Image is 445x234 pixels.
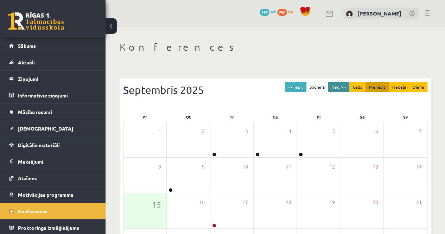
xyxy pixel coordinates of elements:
span: Proktoringa izmēģinājums [18,224,79,231]
span: 8 [158,163,161,171]
button: Nedēļa [389,82,409,92]
span: Aktuāli [18,59,35,65]
span: 12 [329,163,335,171]
span: 9 [202,163,205,171]
span: 18 [286,198,291,206]
span: 10 [242,163,248,171]
a: Sākums [9,38,97,54]
div: Se [341,112,384,122]
span: 5 [332,127,335,135]
div: Pr [123,112,167,122]
div: Ce [254,112,297,122]
span: 6 [375,127,378,135]
span: 19 [329,198,335,206]
span: Konferences [18,208,47,214]
span: 11 [286,163,291,171]
span: 14 [416,163,422,171]
a: Informatīvie ziņojumi [9,87,97,103]
a: [DEMOGRAPHIC_DATA] [9,120,97,137]
span: Motivācijas programma [18,191,74,198]
a: Rīgas 1. Tālmācības vidusskola [8,12,64,30]
h1: Konferences [120,41,431,53]
span: Digitālie materiāli [18,142,60,148]
a: Digitālie materiāli [9,137,97,153]
img: Elīna Freimane [346,11,353,18]
button: Mēnesis [365,82,389,92]
span: 15 [152,198,161,210]
span: xp [288,9,293,14]
button: Nāk. >> [328,82,349,92]
span: Mācību resursi [18,109,52,115]
span: 20 [373,198,378,206]
a: Ziņojumi [9,71,97,87]
legend: Ziņojumi [18,71,97,87]
span: 2 [202,127,205,135]
div: Ot [167,112,210,122]
span: 17 [242,198,248,206]
a: Mācību resursi [9,104,97,120]
span: 3 [245,127,248,135]
a: Atzīmes [9,170,97,186]
div: Tr [210,112,254,122]
span: 13 [373,163,378,171]
a: Motivācijas programma [9,186,97,203]
legend: Maksājumi [18,153,97,170]
span: 250 [277,9,287,16]
span: 16 [199,198,205,206]
div: Sv [384,112,427,122]
span: 4 [288,127,291,135]
a: Maksājumi [9,153,97,170]
a: [PERSON_NAME] [357,10,401,17]
button: << Iepr. [285,82,306,92]
span: 21 [416,198,422,206]
button: Diena [409,82,427,92]
span: mP [271,9,276,14]
span: 1 [158,127,161,135]
div: Pi [297,112,341,122]
span: [DEMOGRAPHIC_DATA] [18,125,73,132]
span: Atzīmes [18,175,37,181]
a: 250 xp [277,9,296,14]
button: Gads [349,82,366,92]
a: 175 mP [260,9,276,14]
button: Šodiena [306,82,328,92]
span: Sākums [18,43,36,49]
legend: Informatīvie ziņojumi [18,87,97,103]
a: Konferences [9,203,97,219]
a: Aktuāli [9,54,97,70]
span: 175 [260,9,269,16]
div: Septembris 2025 [123,82,427,98]
span: 7 [419,127,422,135]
